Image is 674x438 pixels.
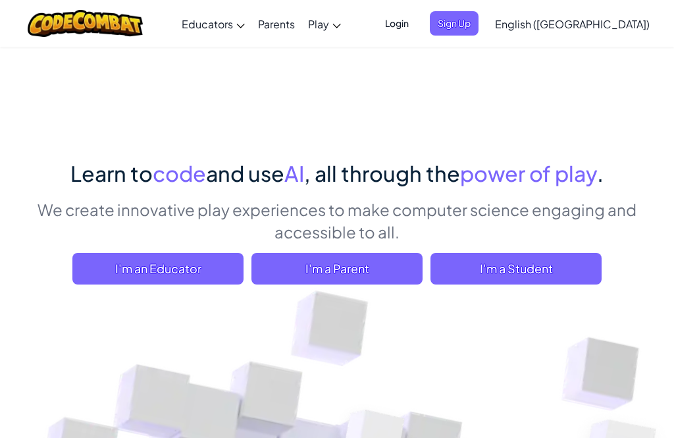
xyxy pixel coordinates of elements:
[206,160,284,186] span: and use
[28,10,143,37] img: CodeCombat logo
[182,17,233,31] span: Educators
[72,253,244,285] a: I'm an Educator
[597,160,604,186] span: .
[495,17,650,31] span: English ([GEOGRAPHIC_DATA])
[430,253,602,285] button: I'm a Student
[251,253,423,285] a: I'm a Parent
[308,17,329,31] span: Play
[70,160,153,186] span: Learn to
[153,160,206,186] span: code
[488,6,656,41] a: English ([GEOGRAPHIC_DATA])
[430,11,479,36] button: Sign Up
[460,160,597,186] span: power of play
[301,6,348,41] a: Play
[304,160,460,186] span: , all through the
[377,11,417,36] button: Login
[175,6,251,41] a: Educators
[28,198,646,243] p: We create innovative play experiences to make computer science engaging and accessible to all.
[251,6,301,41] a: Parents
[284,160,304,186] span: AI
